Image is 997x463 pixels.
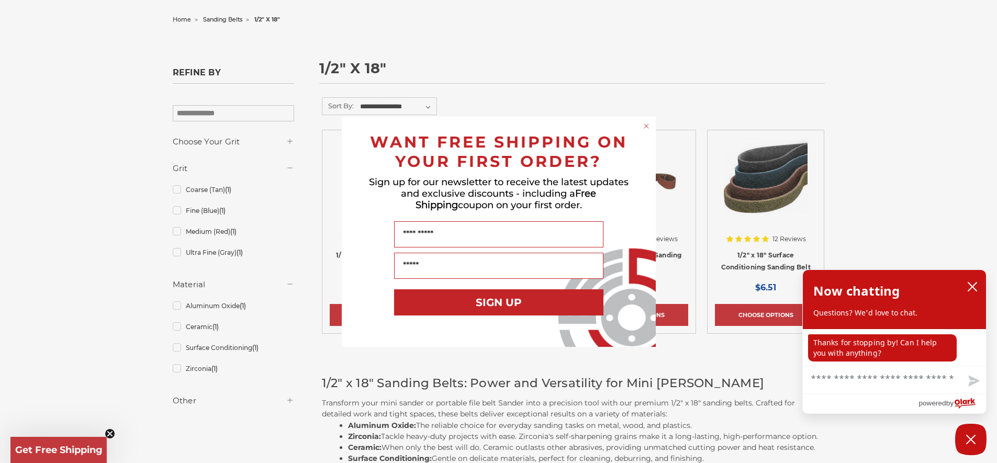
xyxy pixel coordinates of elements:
[803,329,986,366] div: chat
[960,369,986,393] button: Send message
[946,397,954,410] span: by
[394,289,603,315] button: SIGN UP
[802,269,987,414] div: olark chatbox
[918,397,946,410] span: powered
[955,424,987,455] button: Close Chatbox
[369,176,629,211] span: Sign up for our newsletter to receive the latest updates and exclusive discounts - including a co...
[918,394,986,413] a: Powered by Olark
[964,279,981,295] button: close chatbox
[416,188,597,211] span: Free Shipping
[813,280,900,301] h2: Now chatting
[370,132,628,171] span: WANT FREE SHIPPING ON YOUR FIRST ORDER?
[808,334,957,362] p: Thanks for stopping by! Can I help you with anything?
[813,308,976,318] p: Questions? We'd love to chat.
[641,121,652,131] button: Close dialog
